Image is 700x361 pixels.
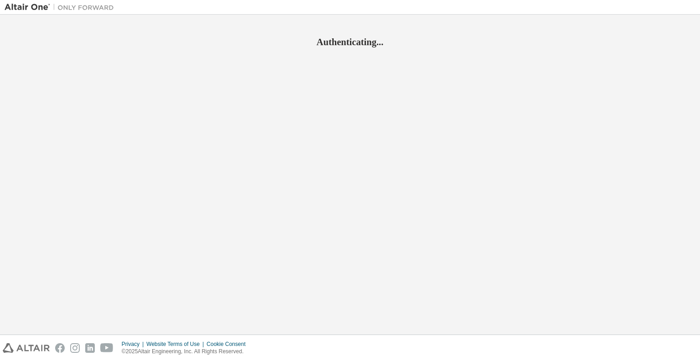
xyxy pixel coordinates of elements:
[122,348,251,356] p: © 2025 Altair Engineering, Inc. All Rights Reserved.
[5,36,695,48] h2: Authenticating...
[5,3,118,12] img: Altair One
[122,340,146,348] div: Privacy
[206,340,251,348] div: Cookie Consent
[70,343,80,353] img: instagram.svg
[146,340,206,348] div: Website Terms of Use
[55,343,65,353] img: facebook.svg
[3,343,50,353] img: altair_logo.svg
[85,343,95,353] img: linkedin.svg
[100,343,113,353] img: youtube.svg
